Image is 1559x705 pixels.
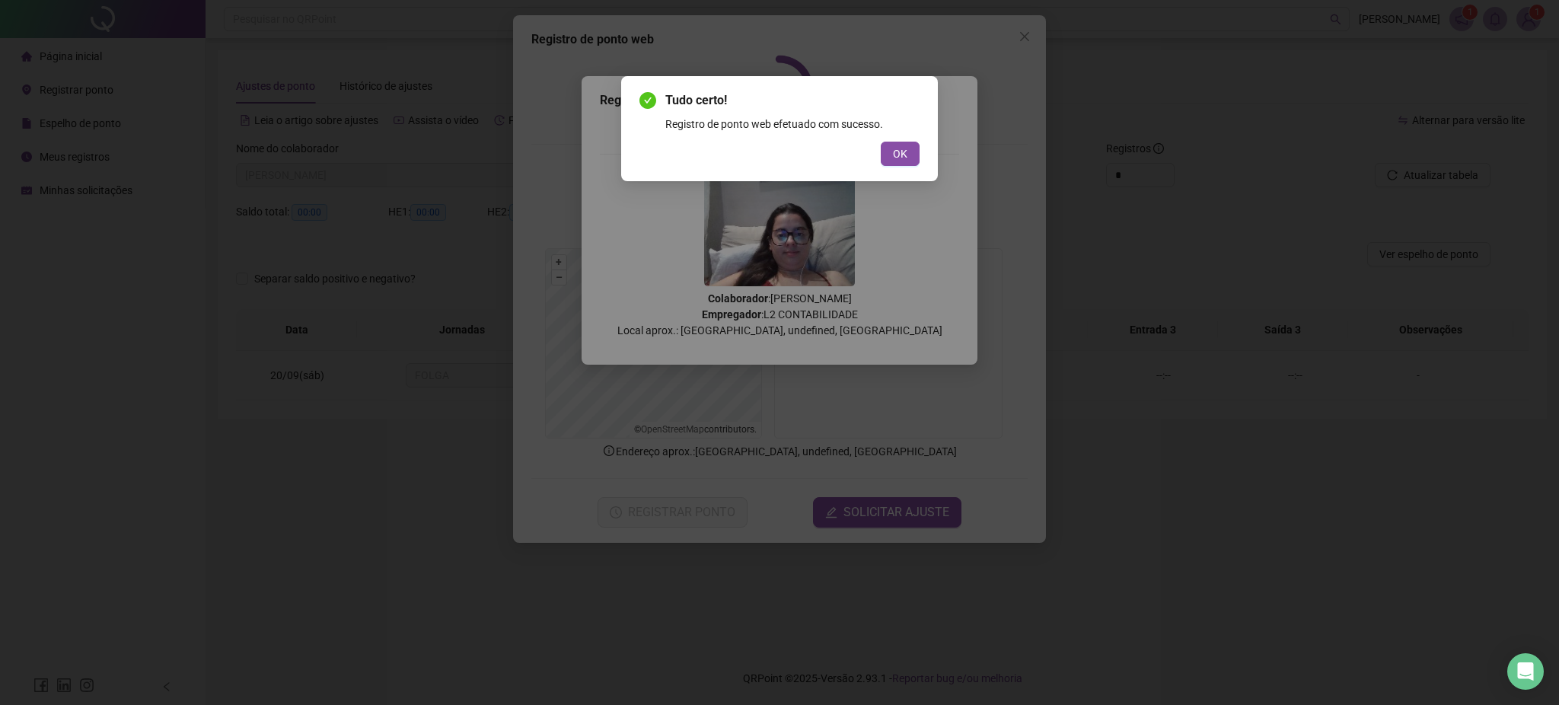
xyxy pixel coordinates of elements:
span: check-circle [639,92,656,109]
span: OK [893,145,907,162]
button: OK [881,142,920,166]
div: Registro de ponto web efetuado com sucesso. [665,116,920,132]
span: Tudo certo! [665,91,920,110]
div: Open Intercom Messenger [1507,653,1544,690]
